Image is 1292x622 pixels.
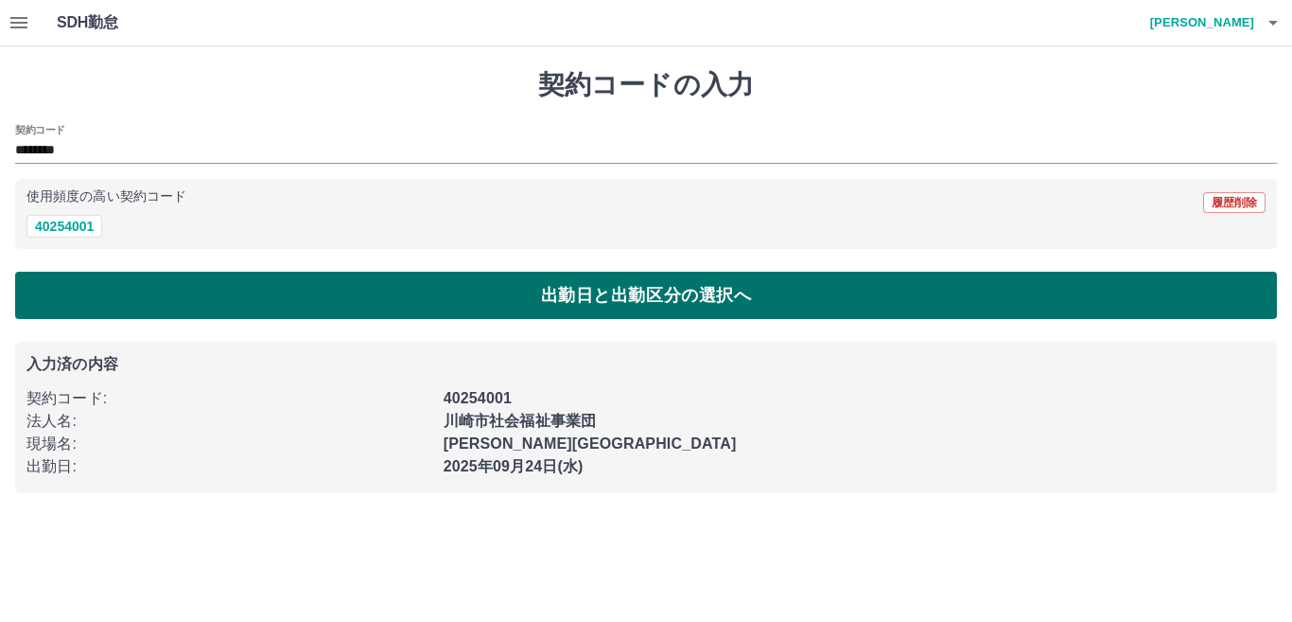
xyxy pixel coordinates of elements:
p: 出勤日 : [26,455,432,478]
p: 入力済の内容 [26,357,1266,372]
p: 契約コード : [26,387,432,410]
button: 出勤日と出勤区分の選択へ [15,272,1277,319]
button: 40254001 [26,215,102,238]
p: 現場名 : [26,433,432,455]
b: 川崎市社会福祉事業団 [444,413,597,429]
b: 2025年09月24日(水) [444,458,584,474]
p: 法人名 : [26,410,432,433]
p: 使用頻度の高い契約コード [26,190,186,204]
h1: 契約コードの入力 [15,69,1277,101]
b: [PERSON_NAME][GEOGRAPHIC_DATA] [444,435,737,452]
b: 40254001 [444,390,512,406]
button: 履歴削除 [1203,192,1266,213]
h2: 契約コード [15,122,65,137]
